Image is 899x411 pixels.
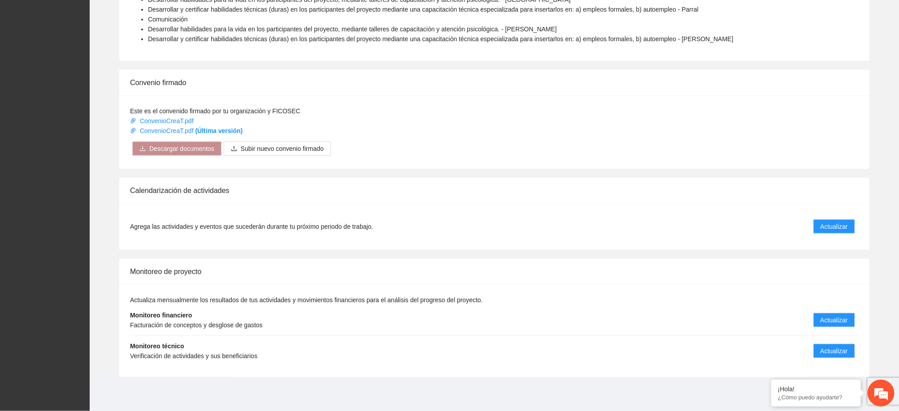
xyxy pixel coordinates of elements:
button: Actualizar [813,344,855,358]
textarea: Escriba su mensaje y pulse “Intro” [4,244,171,276]
button: Actualizar [813,313,855,327]
strong: Monitoreo financiero [130,312,192,319]
span: Desarrollar y certificar habilidades técnicas (duras) en los participantes del proyecto mediante ... [148,35,734,43]
span: Actualizar [821,315,848,325]
span: Este es el convenido firmado por tu organización y FICOSEC [130,107,300,115]
span: paper-clip [130,118,136,124]
a: ConvenioCreaT.pdf [130,117,195,124]
span: download [139,146,146,153]
span: Subir nuevo convenio firmado [241,144,324,154]
span: Actualizar [821,346,848,356]
button: Actualizar [813,219,855,234]
button: downloadDescargar documentos [132,141,221,156]
span: upload [231,146,237,153]
a: ConvenioCreaT.pdf [130,127,243,134]
strong: (Última versión) [195,127,243,134]
div: Chatee con nosotros ahora [47,46,151,57]
strong: Monitoreo técnico [130,342,184,350]
span: paper-clip [130,128,136,134]
div: Monitoreo de proyecto [130,259,859,284]
div: Convenio firmado [130,70,859,95]
div: Minimizar ventana de chat en vivo [147,4,169,26]
p: ¿Cómo puedo ayudarte? [778,394,854,401]
span: Agrega las actividades y eventos que sucederán durante tu próximo periodo de trabajo. [130,222,373,231]
div: Calendarización de actividades [130,178,859,203]
span: Comunicación [148,16,188,23]
span: Descargar documentos [149,144,214,154]
span: uploadSubir nuevo convenio firmado [224,145,331,152]
div: ¡Hola! [778,385,854,393]
span: Verificación de actividades y sus beneficiarios [130,352,257,360]
span: Desarrollar y certificar habilidades técnicas (duras) en los participantes del proyecto mediante ... [148,6,699,13]
span: Estamos en línea. [52,120,124,210]
span: Desarrollar habilidades para la vida en los participantes del proyecto, mediante talleres de capa... [148,26,557,33]
button: uploadSubir nuevo convenio firmado [224,141,331,156]
span: Actualizar [821,222,848,231]
span: Facturación de conceptos y desglose de gastos [130,321,263,329]
span: Actualiza mensualmente los resultados de tus actividades y movimientos financieros para el anális... [130,296,483,304]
